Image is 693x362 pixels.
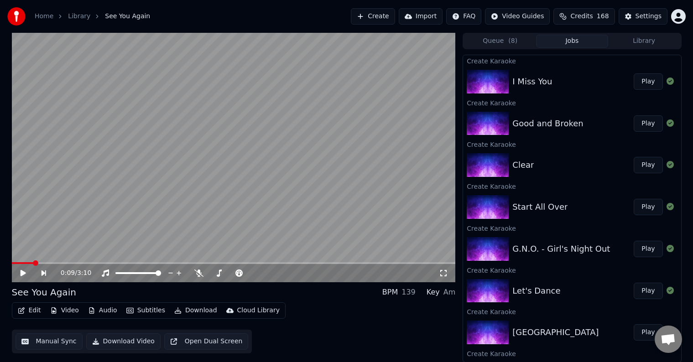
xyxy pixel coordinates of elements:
span: See You Again [105,12,150,21]
button: Settings [619,8,667,25]
div: Am [443,287,456,298]
div: Create Karaoke [463,264,681,275]
div: Let's Dance [512,284,560,297]
span: ( 8 ) [508,36,517,46]
button: Video [47,304,83,317]
button: Play [634,283,662,299]
a: Home [35,12,53,21]
button: Download Video [86,333,161,350]
nav: breadcrumb [35,12,150,21]
div: Create Karaoke [463,222,681,233]
div: / [61,269,83,278]
div: Good and Broken [512,117,583,130]
button: Download [171,304,221,317]
span: 168 [597,12,609,21]
div: Start All Over [512,201,568,213]
button: Open Dual Screen [164,333,249,350]
button: Video Guides [485,8,550,25]
div: Key [427,287,440,298]
span: 3:10 [77,269,91,278]
button: Jobs [536,35,608,48]
a: Open chat [655,326,682,353]
div: See You Again [12,286,76,299]
button: Play [634,324,662,341]
span: 0:09 [61,269,75,278]
div: Create Karaoke [463,55,681,66]
button: Subtitles [123,304,169,317]
button: Play [634,199,662,215]
div: BPM [382,287,398,298]
button: Audio [84,304,121,317]
div: [GEOGRAPHIC_DATA] [512,326,599,339]
div: Create Karaoke [463,97,681,108]
button: Create [351,8,395,25]
div: G.N.O. - Girl's Night Out [512,243,610,255]
div: Cloud Library [237,306,280,315]
button: Import [399,8,443,25]
button: Play [634,157,662,173]
button: Play [634,241,662,257]
div: I Miss You [512,75,552,88]
div: Clear [512,159,534,171]
button: FAQ [446,8,481,25]
div: Settings [636,12,662,21]
span: Credits [570,12,593,21]
a: Library [68,12,90,21]
button: Credits168 [553,8,615,25]
button: Library [608,35,680,48]
button: Play [634,115,662,132]
button: Manual Sync [16,333,83,350]
div: Create Karaoke [463,139,681,150]
div: 139 [401,287,416,298]
button: Play [634,73,662,90]
div: Create Karaoke [463,348,681,359]
button: Edit [14,304,45,317]
img: youka [7,7,26,26]
div: Create Karaoke [463,306,681,317]
button: Queue [464,35,536,48]
div: Create Karaoke [463,181,681,191]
